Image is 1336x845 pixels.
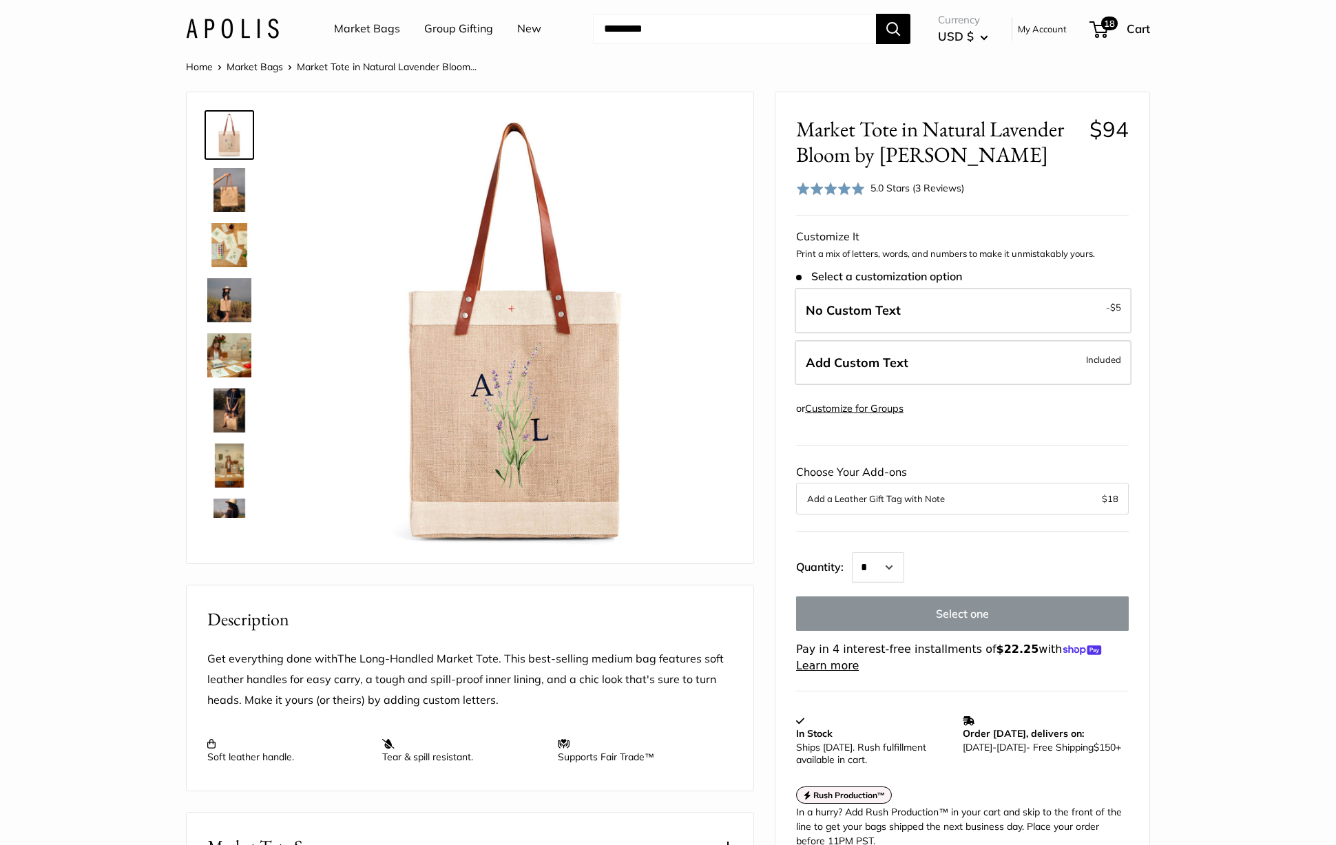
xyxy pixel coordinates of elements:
[207,223,251,267] img: Market Tote in Natural Lavender Bloom by Amy Logsdon
[205,275,254,325] a: Market Tote in Natural Lavender Bloom by Amy Logsdon
[1127,21,1150,36] span: Cart
[1094,741,1116,753] span: $150
[796,399,904,418] div: or
[876,14,910,44] button: Search
[207,333,251,377] img: Market Tote in Natural Lavender Bloom by Amy Logsdon
[207,606,733,633] h2: Description
[1091,18,1150,40] a: 18 Cart
[558,738,719,763] p: Supports Fair Trade™
[796,548,852,583] label: Quantity:
[806,302,901,318] span: No Custom Text
[805,402,904,415] a: Customize for Groups
[1106,299,1121,315] span: -
[205,220,254,270] a: Market Tote in Natural Lavender Bloom by Amy Logsdon
[334,19,400,39] a: Market Bags
[806,355,908,371] span: Add Custom Text
[870,180,964,196] div: 5.0 Stars (3 Reviews)
[207,168,251,212] img: Market Tote in Natural Lavender Bloom by Amy Logsdon
[938,25,988,48] button: USD $
[205,331,254,380] a: Market Tote in Natural Lavender Bloom by Amy Logsdon
[938,10,988,30] span: Currency
[796,596,1129,631] button: Select one
[1101,17,1118,30] span: 18
[796,178,964,198] div: 5.0 Stars (3 Reviews)
[186,61,213,73] a: Home
[796,247,1129,261] p: Print a mix of letters, words, and numbers to make it unmistakably yours.
[1110,302,1121,313] span: $5
[796,116,1079,167] span: Market Tote in Natural Lavender Bloom by [PERSON_NAME]
[205,110,254,160] a: Market Tote in Natural Lavender Bloom by Amy Logsdon
[1102,493,1118,504] span: $18
[796,727,833,740] strong: In Stock
[517,19,541,39] a: New
[1086,351,1121,368] span: Included
[207,649,733,711] p: Get everything done with The Long-Handled Market Tote. This best-selling medium bag features soft...
[813,790,886,800] strong: Rush Production™
[186,19,279,39] img: Apolis
[227,61,283,73] a: Market Bags
[205,165,254,215] a: Market Tote in Natural Lavender Bloom by Amy Logsdon
[1018,21,1067,37] a: My Account
[382,738,543,763] p: Tear & spill resistant.
[992,741,996,753] span: -
[207,738,368,763] p: Soft leather handle.
[297,113,733,549] img: Market Tote in Natural Lavender Bloom by Amy Logsdon
[207,113,251,157] img: Market Tote in Natural Lavender Bloom by Amy Logsdon
[796,462,1129,514] div: Choose Your Add-ons
[205,496,254,545] a: Market Tote in Natural Lavender Bloom by Amy Logsdon
[207,278,251,322] img: Market Tote in Natural Lavender Bloom by Amy Logsdon
[207,499,251,543] img: Market Tote in Natural Lavender Bloom by Amy Logsdon
[938,29,974,43] span: USD $
[796,270,962,283] span: Select a customization option
[807,490,1118,507] button: Add a Leather Gift Tag with Note
[186,58,477,76] nav: Breadcrumb
[1089,116,1129,143] span: $94
[593,14,876,44] input: Search...
[963,727,1084,740] strong: Order [DATE], delivers on:
[796,227,1129,247] div: Customize It
[996,741,1026,753] span: [DATE]
[207,444,251,488] img: Market Tote in Natural Lavender Bloom by Amy Logsdon
[205,386,254,435] a: Market Tote in Natural Lavender Bloom by Amy Logsdon
[795,288,1131,333] label: Leave Blank
[795,340,1131,386] label: Add Custom Text
[297,61,477,73] span: Market Tote in Natural Lavender Bloom...
[963,741,1123,753] p: - Free Shipping +
[205,441,254,490] a: Market Tote in Natural Lavender Bloom by Amy Logsdon
[963,741,992,753] span: [DATE]
[796,741,956,766] p: Ships [DATE]. Rush fulfillment available in cart.
[424,19,493,39] a: Group Gifting
[207,388,251,432] img: Market Tote in Natural Lavender Bloom by Amy Logsdon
